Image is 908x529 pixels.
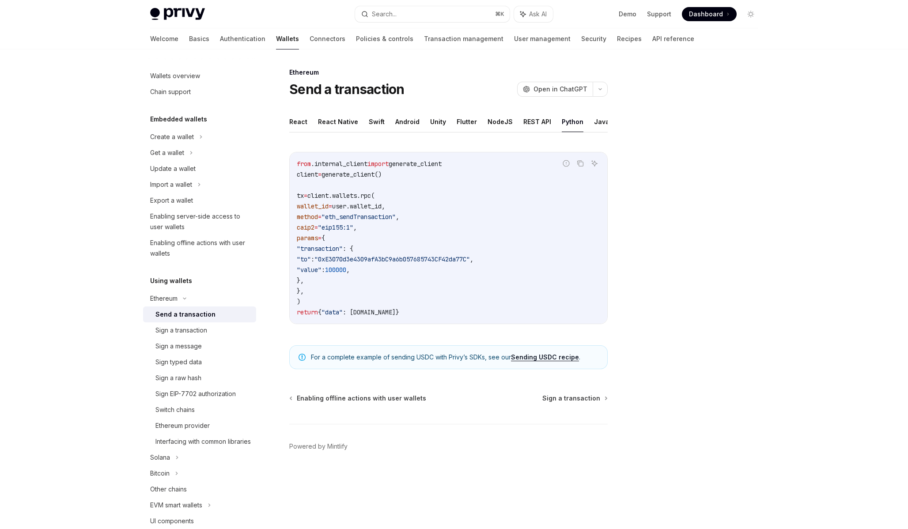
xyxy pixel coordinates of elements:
div: Switch chains [155,404,195,415]
a: Switch chains [143,402,256,418]
span: "transaction" [297,245,343,253]
a: Demo [619,10,636,19]
span: wallet_id [297,202,329,210]
h5: Using wallets [150,276,192,286]
div: Sign a message [155,341,202,351]
button: Android [395,111,420,132]
a: Enabling server-side access to user wallets [143,208,256,235]
div: Export a wallet [150,195,193,206]
span: .internal_client [311,160,367,168]
a: Policies & controls [356,28,413,49]
div: Sign EIP-7702 authorization [155,389,236,399]
button: React Native [318,111,358,132]
a: API reference [652,28,694,49]
span: "eip155:1" [318,223,353,231]
h5: Embedded wallets [150,114,207,125]
span: = [318,170,322,178]
button: Search...⌘K [355,6,510,22]
span: , [353,223,357,231]
div: Sign a transaction [155,325,207,336]
span: tx [297,192,304,200]
a: Sign a raw hash [143,370,256,386]
span: client [297,170,318,178]
span: method [297,213,318,221]
span: import [367,160,389,168]
div: Sign typed data [155,357,202,367]
a: Dashboard [682,7,737,21]
div: Interfacing with common libraries [155,436,251,447]
button: Java [594,111,609,132]
button: Open in ChatGPT [517,82,593,97]
span: = [314,223,318,231]
a: Sign a transaction [143,322,256,338]
span: client.wallets.rpc( [307,192,375,200]
span: ) [297,298,300,306]
span: = [318,234,322,242]
a: Support [647,10,671,19]
div: Create a wallet [150,132,194,142]
span: = [304,192,307,200]
button: Ask AI [589,158,600,169]
button: Toggle dark mode [744,7,758,21]
button: Flutter [457,111,477,132]
a: Recipes [617,28,642,49]
a: Transaction management [424,28,503,49]
span: caip2 [297,223,314,231]
div: Sign a raw hash [155,373,201,383]
a: Enabling offline actions with user wallets [290,394,426,403]
span: Enabling offline actions with user wallets [297,394,426,403]
a: Send a transaction [143,306,256,322]
span: generate_client() [322,170,382,178]
span: : { [343,245,353,253]
span: Sign a transaction [542,394,600,403]
div: Ethereum [150,293,178,304]
div: Enabling offline actions with user wallets [150,238,251,259]
button: Copy the contents from the code block [575,158,586,169]
div: Update a wallet [150,163,196,174]
a: Authentication [220,28,265,49]
div: Other chains [150,484,187,495]
span: return [297,308,318,316]
div: Enabling server-side access to user wallets [150,211,251,232]
span: "data" [322,308,343,316]
div: Ethereum provider [155,420,210,431]
a: Connectors [310,28,345,49]
button: Unity [430,111,446,132]
div: Get a wallet [150,147,184,158]
button: NodeJS [488,111,513,132]
button: React [289,111,307,132]
button: Swift [369,111,385,132]
span: , [396,213,399,221]
a: Sign a message [143,338,256,354]
span: 100000 [325,266,346,274]
button: Ask AI [514,6,553,22]
span: "value" [297,266,322,274]
span: , [470,255,473,263]
a: Security [581,28,606,49]
div: Bitcoin [150,468,170,479]
div: Ethereum [289,68,608,77]
a: Basics [189,28,209,49]
a: Sign typed data [143,354,256,370]
button: Report incorrect code [560,158,572,169]
a: Ethereum provider [143,418,256,434]
a: Update a wallet [143,161,256,177]
a: Other chains [143,481,256,497]
span: { [322,234,325,242]
span: For a complete example of sending USDC with Privy’s SDKs, see our . [311,353,598,362]
div: UI components [150,516,194,526]
div: Wallets overview [150,71,200,81]
a: Sign a transaction [542,394,607,403]
a: Export a wallet [143,193,256,208]
div: Solana [150,452,170,463]
a: Interfacing with common libraries [143,434,256,450]
a: Wallets [276,28,299,49]
button: Python [562,111,583,132]
a: Wallets overview [143,68,256,84]
span: ⌘ K [495,11,504,18]
span: , [346,266,350,274]
span: = [329,202,332,210]
span: from [297,160,311,168]
span: : [322,266,325,274]
a: Sign EIP-7702 authorization [143,386,256,402]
